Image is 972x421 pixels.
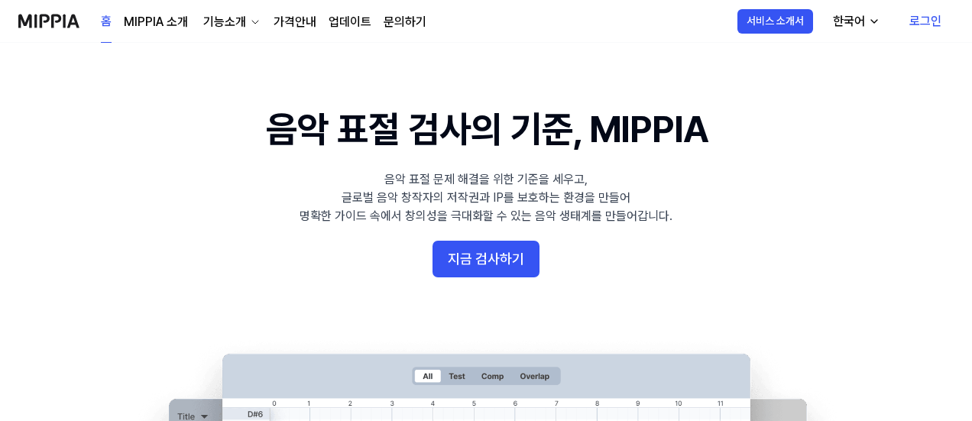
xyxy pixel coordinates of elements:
[200,13,261,31] button: 기능소개
[830,12,868,31] div: 한국어
[737,9,813,34] button: 서비스 소개서
[274,13,316,31] a: 가격안내
[101,1,112,43] a: 홈
[433,241,539,277] button: 지금 검사하기
[124,13,188,31] a: MIPPIA 소개
[300,170,672,225] div: 음악 표절 문제 해결을 위한 기준을 세우고, 글로벌 음악 창작자의 저작권과 IP를 보호하는 환경을 만들어 명확한 가이드 속에서 창의성을 극대화할 수 있는 음악 생태계를 만들어...
[329,13,371,31] a: 업데이트
[266,104,707,155] h1: 음악 표절 검사의 기준, MIPPIA
[384,13,426,31] a: 문의하기
[200,13,249,31] div: 기능소개
[821,6,889,37] button: 한국어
